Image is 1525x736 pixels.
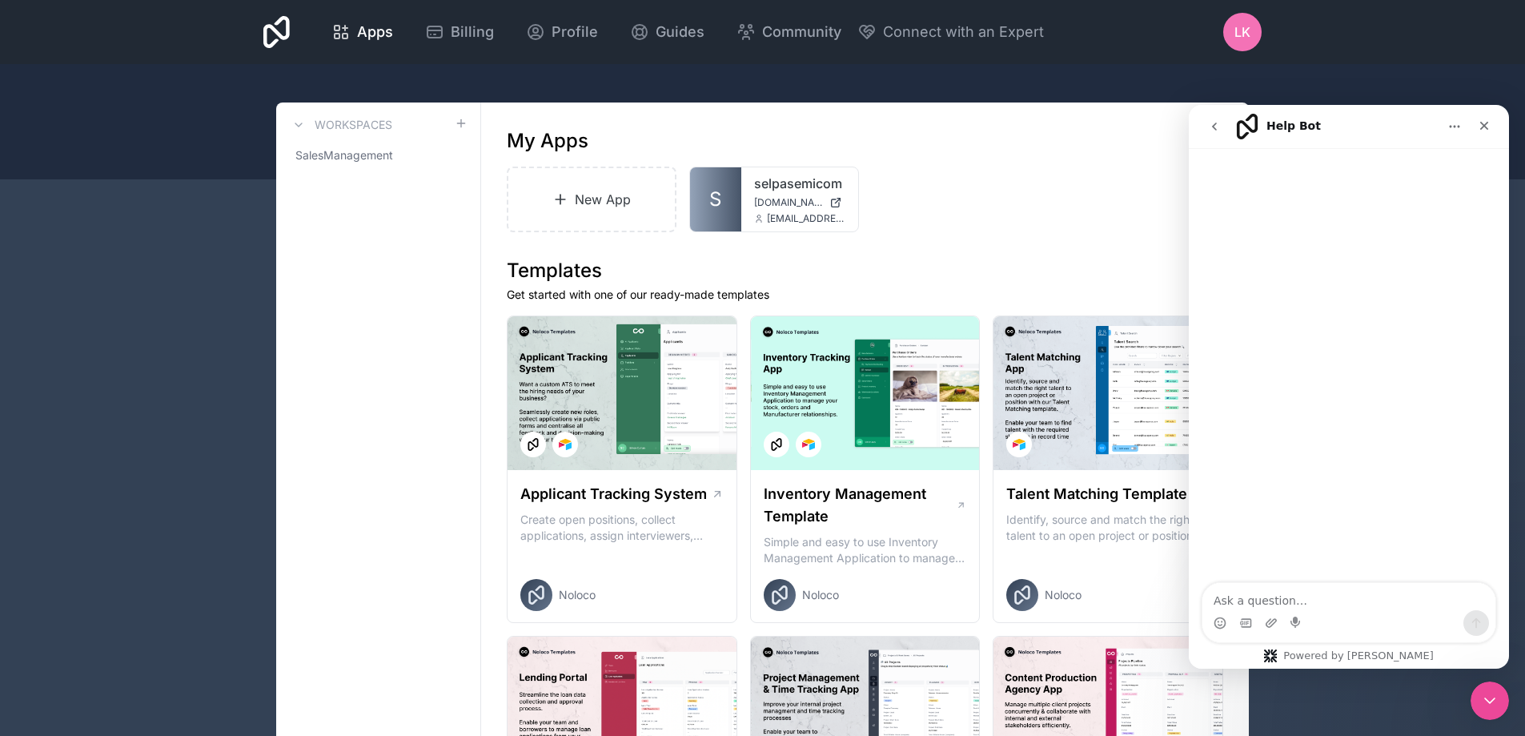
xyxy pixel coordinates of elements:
[690,167,741,231] a: S
[1234,22,1250,42] span: LK
[357,21,393,43] span: Apps
[767,212,845,225] span: [EMAIL_ADDRESS][DOMAIN_NAME]
[559,587,596,603] span: Noloco
[709,187,721,212] span: S
[1045,587,1082,603] span: Noloco
[507,287,1223,303] p: Get started with one of our ready-made templates
[412,14,507,50] a: Billing
[762,21,841,43] span: Community
[520,483,707,505] h1: Applicant Tracking System
[754,196,845,209] a: [DOMAIN_NAME]
[802,587,839,603] span: Noloco
[559,438,572,451] img: Airtable Logo
[507,167,676,232] a: New App
[513,14,611,50] a: Profile
[617,14,717,50] a: Guides
[857,21,1044,43] button: Connect with an Expert
[319,14,406,50] a: Apps
[1013,438,1025,451] img: Airtable Logo
[507,128,588,154] h1: My Apps
[883,21,1044,43] span: Connect with an Expert
[1006,483,1187,505] h1: Talent Matching Template
[754,174,845,193] a: selpasemicom
[802,438,815,451] img: Airtable Logo
[1471,682,1509,720] iframe: Intercom live chat
[520,512,724,544] p: Create open positions, collect applications, assign interviewers, centralise candidate feedback a...
[289,141,468,170] a: SalesManagement
[764,483,956,528] h1: Inventory Management Template
[552,21,598,43] span: Profile
[507,258,1223,284] h1: Templates
[315,117,392,133] h3: Workspaces
[724,14,854,50] a: Community
[1189,105,1509,669] iframe: Intercom live chat
[656,21,704,43] span: Guides
[754,196,823,209] span: [DOMAIN_NAME]
[1006,512,1210,544] p: Identify, source and match the right talent to an open project or position with our Talent Matchi...
[289,115,392,135] a: Workspaces
[764,534,967,566] p: Simple and easy to use Inventory Management Application to manage your stock, orders and Manufact...
[295,147,393,163] span: SalesManagement
[451,21,494,43] span: Billing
